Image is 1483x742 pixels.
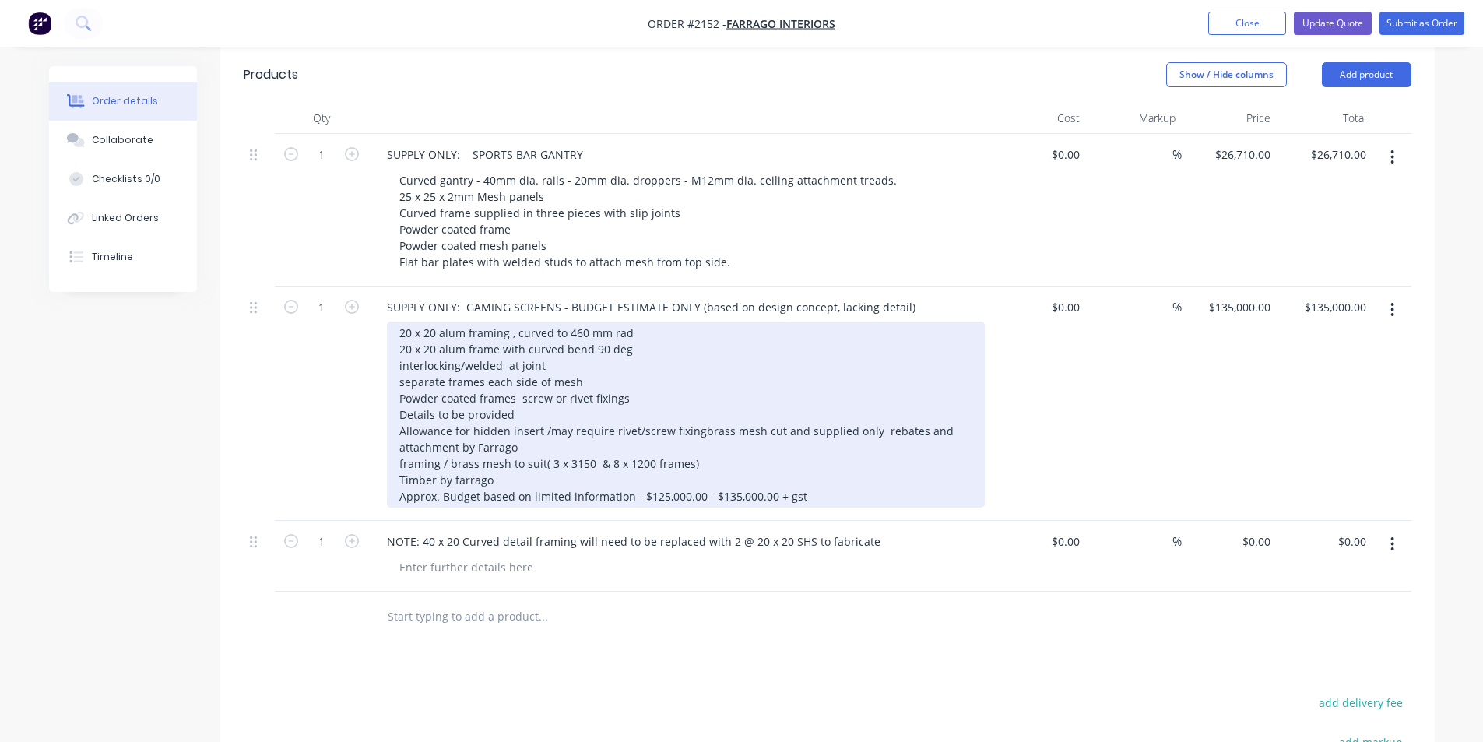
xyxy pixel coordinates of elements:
[1379,12,1464,35] button: Submit as Order
[28,12,51,35] img: Factory
[92,211,159,225] div: Linked Orders
[374,530,893,553] div: NOTE: 40 x 20 Curved detail framing will need to be replaced with 2 @ 20 x 20 SHS to fabricate
[1322,62,1411,87] button: Add product
[1294,12,1372,35] button: Update Quote
[374,296,928,318] div: SUPPLY ONLY: GAMING SCREENS - BUDGET ESTIMATE ONLY (based on design concept, lacking detail)
[49,199,197,237] button: Linked Orders
[244,65,298,84] div: Products
[387,169,909,273] div: Curved gantry - 40mm dia. rails - 20mm dia. droppers - M12mm dia. ceiling attachment treads. 25 x...
[374,143,596,166] div: SUPPLY ONLY: SPORTS BAR GANTRY
[387,601,698,632] input: Start typing to add a product...
[1208,12,1286,35] button: Close
[1182,103,1277,134] div: Price
[92,94,158,108] div: Order details
[49,82,197,121] button: Order details
[49,237,197,276] button: Timeline
[275,103,368,134] div: Qty
[1311,692,1411,713] button: add delivery fee
[1086,103,1182,134] div: Markup
[726,16,835,31] a: FARRAGO INTERIORS
[1172,146,1182,164] span: %
[1166,62,1287,87] button: Show / Hide columns
[49,121,197,160] button: Collaborate
[92,250,133,264] div: Timeline
[1172,298,1182,316] span: %
[92,172,160,186] div: Checklists 0/0
[1277,103,1372,134] div: Total
[991,103,1087,134] div: Cost
[648,16,726,31] span: Order #2152 -
[92,133,153,147] div: Collaborate
[1172,533,1182,550] span: %
[387,322,985,508] div: 20 x 20 alum framing , curved to 460 mm rad 20 x 20 alum frame with curved bend 90 deg interlocki...
[49,160,197,199] button: Checklists 0/0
